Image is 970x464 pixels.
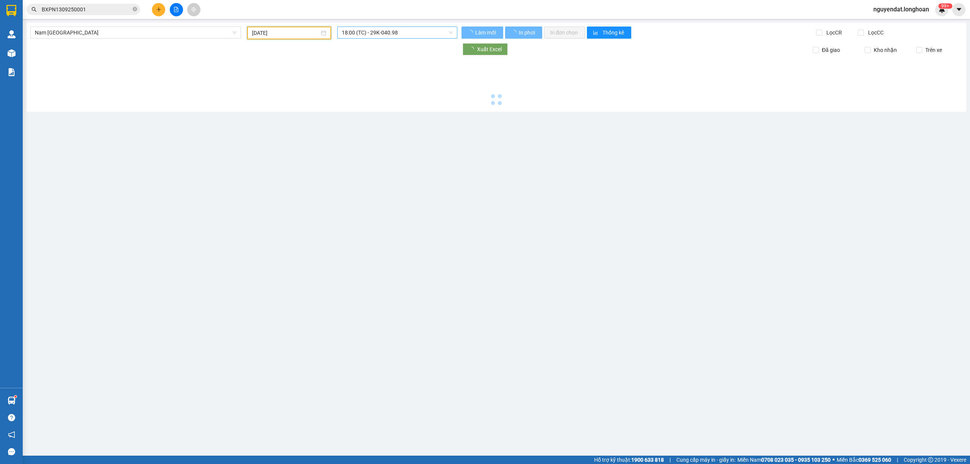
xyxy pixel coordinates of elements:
[761,457,831,463] strong: 0708 023 035 - 0935 103 250
[462,27,503,39] button: Làm mới
[867,5,935,14] span: nguyendat.longhoan
[6,5,16,16] img: logo-vxr
[8,397,16,405] img: warehouse-icon
[823,28,843,37] span: Lọc CR
[252,29,319,37] input: 12/09/2025
[505,27,542,39] button: In phơi
[342,27,453,38] span: 18:00 (TC) - 29K-040.98
[819,46,843,54] span: Đã giao
[174,7,179,12] span: file-add
[187,3,200,16] button: aim
[511,30,518,35] span: loading
[31,7,37,12] span: search
[170,3,183,16] button: file-add
[631,457,664,463] strong: 1900 633 818
[938,3,952,9] sup: 398
[519,28,536,37] span: In phơi
[832,458,835,461] span: ⚪️
[14,395,17,398] sup: 1
[837,456,891,464] span: Miền Bắc
[939,6,945,13] img: icon-new-feature
[594,456,664,464] span: Hỗ trợ kỹ thuật:
[952,3,965,16] button: caret-down
[8,68,16,76] img: solution-icon
[544,27,585,39] button: In đơn chọn
[897,456,898,464] span: |
[871,46,900,54] span: Kho nhận
[475,28,497,37] span: Làm mới
[737,456,831,464] span: Miền Nam
[133,7,137,11] span: close-circle
[133,6,137,13] span: close-circle
[593,30,599,36] span: bar-chart
[469,47,477,52] span: loading
[468,30,474,35] span: loading
[156,7,161,12] span: plus
[13,31,126,43] strong: (Công Ty TNHH Chuyển Phát Nhanh Bảo An - MST: 0109597835)
[14,11,124,28] strong: BIÊN NHẬN VẬN CHUYỂN BẢO AN EXPRESS
[477,45,502,53] span: Xuất Excel
[859,457,891,463] strong: 0369 525 060
[8,431,15,438] span: notification
[42,5,131,14] input: Tìm tên, số ĐT hoặc mã đơn
[463,43,508,55] button: Xuất Excel
[152,3,165,16] button: plus
[676,456,735,464] span: Cung cấp máy in - giấy in:
[928,457,933,462] span: copyright
[8,448,15,455] span: message
[35,27,236,38] span: Nam Trung Bắc QL1A
[670,456,671,464] span: |
[602,28,625,37] span: Thống kê
[8,30,16,38] img: warehouse-icon
[191,7,196,12] span: aim
[8,414,15,421] span: question-circle
[956,6,962,13] span: caret-down
[865,28,885,37] span: Lọc CC
[8,49,16,57] img: warehouse-icon
[922,46,945,54] span: Trên xe
[16,45,124,74] span: [PHONE_NUMBER] - [DOMAIN_NAME]
[587,27,631,39] button: bar-chartThống kê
